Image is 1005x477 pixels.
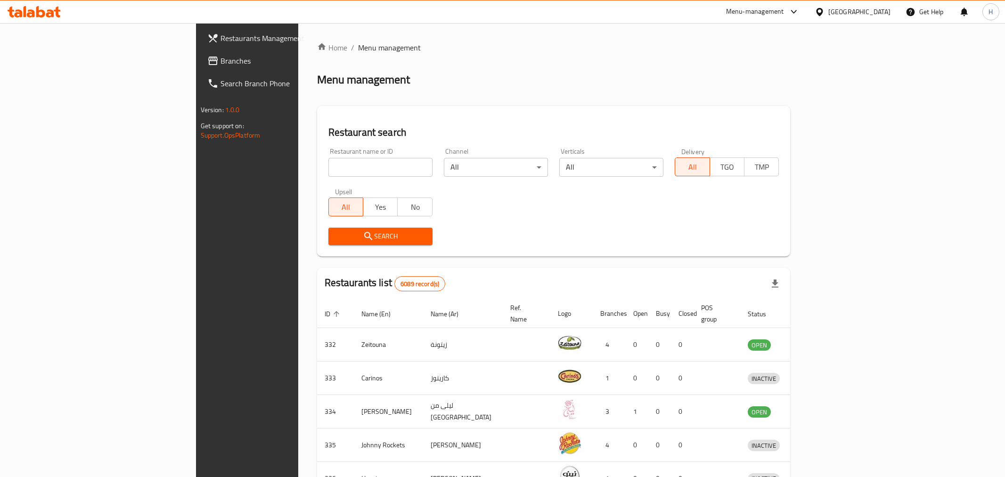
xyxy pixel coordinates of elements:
button: TGO [710,157,744,176]
button: All [328,197,363,216]
td: 0 [671,395,694,428]
td: 0 [648,428,671,462]
span: 6089 record(s) [395,280,445,288]
td: 0 [648,328,671,362]
span: Name (Ar) [431,308,471,320]
td: Carinos [354,362,423,395]
td: 0 [671,362,694,395]
button: All [675,157,710,176]
td: 1 [593,362,626,395]
td: [PERSON_NAME] [354,395,423,428]
td: 1 [626,395,648,428]
span: Ref. Name [510,302,539,325]
label: Delivery [681,148,705,155]
span: Version: [201,104,224,116]
label: Upsell [335,188,352,195]
td: زيتونة [423,328,503,362]
div: Total records count [394,276,445,291]
img: Carinos [558,364,581,388]
h2: Restaurants list [325,276,446,291]
span: 1.0.0 [225,104,240,116]
th: Closed [671,299,694,328]
span: Yes [367,200,394,214]
td: 0 [671,428,694,462]
span: No [401,200,428,214]
h2: Menu management [317,72,410,87]
td: 0 [626,328,648,362]
button: Yes [363,197,398,216]
span: INACTIVE [748,440,780,451]
span: OPEN [748,340,771,351]
div: All [559,158,663,177]
button: Search [328,228,433,245]
td: 4 [593,428,626,462]
td: 0 [648,362,671,395]
span: All [679,160,706,174]
th: Branches [593,299,626,328]
td: Johnny Rockets [354,428,423,462]
span: Restaurants Management [221,33,356,44]
a: Restaurants Management [200,27,364,49]
h2: Restaurant search [328,125,779,140]
span: Name (En) [361,308,403,320]
td: ليلى من [GEOGRAPHIC_DATA] [423,395,503,428]
span: Search [336,230,425,242]
span: H [989,7,993,17]
div: [GEOGRAPHIC_DATA] [828,7,891,17]
div: All [444,158,548,177]
nav: breadcrumb [317,42,791,53]
span: TMP [748,160,775,174]
td: 3 [593,395,626,428]
span: All [333,200,360,214]
th: Open [626,299,648,328]
td: كارينوز [423,362,503,395]
a: Support.OpsPlatform [201,129,261,141]
span: INACTIVE [748,373,780,384]
span: Menu management [358,42,421,53]
th: Logo [550,299,593,328]
input: Search for restaurant name or ID.. [328,158,433,177]
button: No [397,197,432,216]
span: Branches [221,55,356,66]
a: Search Branch Phone [200,72,364,95]
span: Get support on: [201,120,244,132]
span: POS group [701,302,729,325]
span: ID [325,308,343,320]
span: OPEN [748,407,771,418]
div: OPEN [748,406,771,418]
img: Zeitouna [558,331,581,354]
span: Status [748,308,778,320]
td: Zeitouna [354,328,423,362]
a: Branches [200,49,364,72]
td: 4 [593,328,626,362]
td: 0 [671,328,694,362]
div: Menu-management [726,6,784,17]
td: 0 [626,428,648,462]
div: OPEN [748,339,771,351]
th: Busy [648,299,671,328]
img: Leila Min Lebnan [558,398,581,421]
img: Johnny Rockets [558,431,581,455]
td: 0 [626,362,648,395]
div: Export file [764,272,786,295]
span: Search Branch Phone [221,78,356,89]
button: TMP [744,157,779,176]
td: 0 [648,395,671,428]
span: TGO [714,160,741,174]
td: [PERSON_NAME] [423,428,503,462]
